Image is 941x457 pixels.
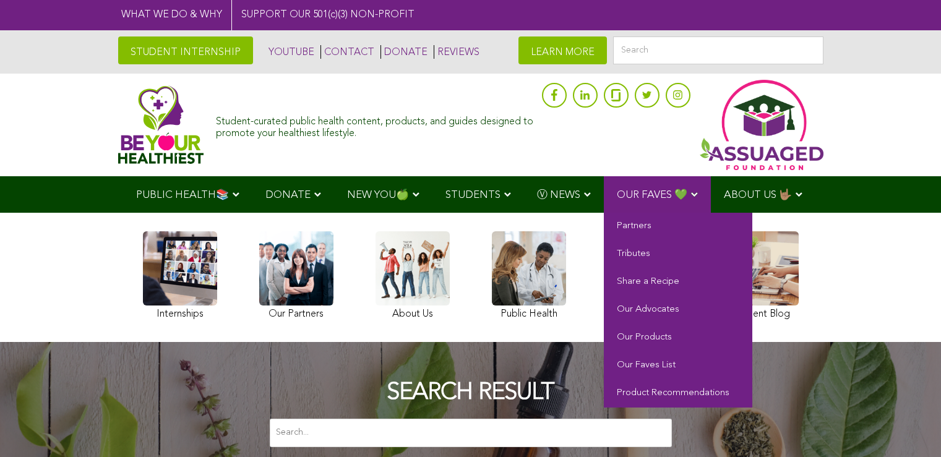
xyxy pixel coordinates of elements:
img: glassdoor [611,89,620,101]
a: Our Advocates [604,296,752,324]
a: STUDENTS [432,176,524,213]
a: Our Products [604,324,752,352]
div: Navigation Menu [118,176,823,213]
a: DONATE [252,176,334,213]
img: Assuaged [118,85,204,164]
a: OUR FAVES 💚 [604,176,711,213]
a: Product Recommendations [604,380,752,408]
a: NEW YOU🍏 [334,176,432,213]
input: Search [613,36,823,64]
a: LEARN MORE [518,36,607,64]
input: Search [270,419,672,447]
iframe: Chat Widget [879,398,941,457]
a: STUDENT INTERNSHIP [118,36,253,64]
a: Share a Recipe [604,268,752,296]
img: Assuaged App [700,80,823,170]
a: Our Faves List [604,352,752,380]
a: PUBLIC HEALTH📚 [123,176,252,213]
h1: SEARCH RESULT [270,379,672,406]
a: REVIEWS [434,45,479,59]
div: Student-curated public health content, products, and guides designed to promote your healthiest l... [216,110,535,140]
a: ABOUT US 🤟🏽 [711,176,818,213]
a: Ⓥ NEWS [524,176,604,213]
a: Tributes [604,241,752,268]
a: YOUTUBE [265,45,314,59]
a: DONATE [380,45,428,59]
a: Partners [604,213,752,241]
a: CONTACT [320,45,374,59]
